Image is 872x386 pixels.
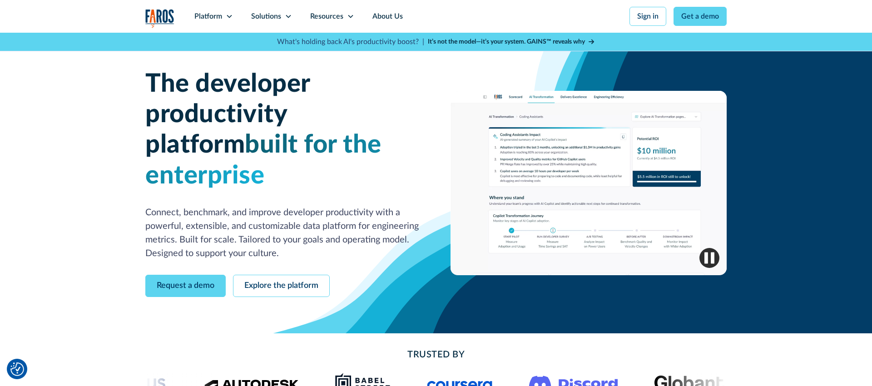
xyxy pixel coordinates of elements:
strong: It’s not the model—it’s your system. GAINS™ reveals why [428,39,585,45]
div: Platform [194,11,222,22]
a: Explore the platform [233,275,330,297]
a: home [145,9,174,28]
p: What's holding back AI's productivity boost? | [277,36,424,47]
h1: The developer productivity platform [145,69,421,191]
img: Revisit consent button [10,362,24,376]
span: built for the enterprise [145,132,381,188]
img: Pause video [699,248,719,268]
a: It’s not the model—it’s your system. GAINS™ reveals why [428,37,595,47]
button: Cookie Settings [10,362,24,376]
div: Solutions [251,11,281,22]
img: Logo of the analytics and reporting company Faros. [145,9,174,28]
a: Sign in [629,7,666,26]
p: Connect, benchmark, and improve developer productivity with a powerful, extensible, and customiza... [145,206,421,260]
a: Request a demo [145,275,226,297]
h2: Trusted By [218,348,654,361]
div: Resources [310,11,343,22]
a: Get a demo [674,7,727,26]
